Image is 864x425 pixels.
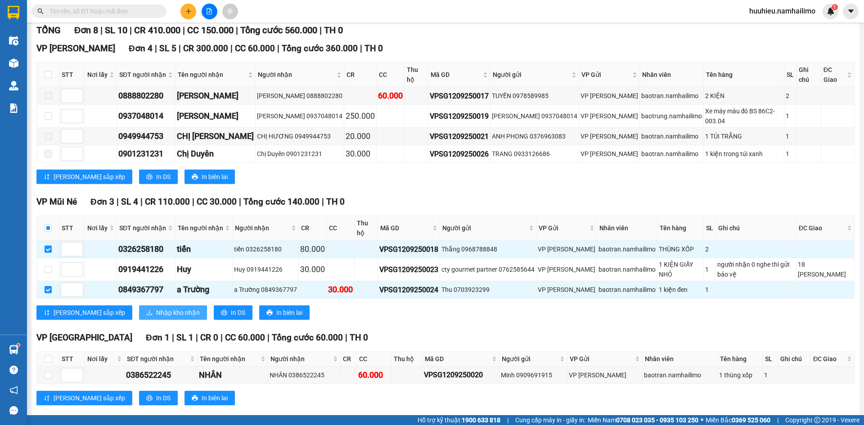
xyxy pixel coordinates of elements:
[118,110,174,122] div: 0937048014
[121,197,138,207] span: SL 4
[598,264,656,274] div: baotran.namhailimo
[538,244,595,254] div: VP [PERSON_NAME]
[515,415,585,425] span: Cung cấp máy in - giấy in:
[177,148,254,160] div: Chị Duyên
[177,89,254,102] div: [PERSON_NAME]
[539,223,588,233] span: VP Gửi
[184,170,235,184] button: printerIn biên lai
[86,18,189,29] div: Huy
[784,63,796,87] th: SL
[428,87,490,105] td: VPSG1209250017
[350,332,368,343] span: TH 0
[8,9,22,18] span: Gửi:
[716,216,796,241] th: Ghi chú
[344,63,377,87] th: CR
[569,370,641,380] div: VP [PERSON_NAME]
[230,43,233,54] span: |
[59,216,85,241] th: STT
[175,258,233,281] td: Huy
[425,354,490,364] span: Mã GD
[177,130,254,143] div: CHỊ [PERSON_NAME]
[704,216,716,241] th: SL
[492,149,577,159] div: TRANG 0933126686
[127,354,188,364] span: SĐT người nhận
[117,281,175,299] td: 0849367797
[175,105,256,128] td: Quỳnh Như
[380,223,431,233] span: Mã GD
[117,258,175,281] td: 0919441226
[257,131,342,141] div: CHỊ HƯƠNG 0949944753
[705,106,783,126] div: Xe máy màu đỏ BS 86C2-003.04
[36,391,132,405] button: sort-ascending[PERSON_NAME] sắp xếp
[179,43,181,54] span: |
[118,148,174,160] div: 0901231231
[59,352,85,367] th: STT
[243,197,319,207] span: Tổng cước 140.000
[832,4,838,10] sup: 1
[239,197,241,207] span: |
[378,258,440,281] td: VPSG1209250023
[139,170,178,184] button: printerIn DS
[146,332,170,343] span: Đơn 1
[786,149,795,159] div: 1
[9,81,18,90] img: warehouse-icon
[177,243,231,255] div: tiến
[235,223,289,233] span: Người nhận
[579,105,640,128] td: VP Phạm Ngũ Lão
[643,352,717,367] th: Nhân viên
[659,285,702,295] div: 1 kiện đen
[580,111,638,121] div: VP [PERSON_NAME]
[37,8,44,14] span: search
[177,283,231,296] div: a Trường
[827,7,835,15] img: icon-new-feature
[17,344,20,346] sup: 1
[282,43,358,54] span: Tổng cước 360.000
[441,264,535,274] div: cty gourmet partner 0762585644
[300,243,325,255] div: 80.000
[9,345,18,354] img: warehouse-icon
[798,259,853,279] div: 18 [PERSON_NAME]
[192,197,194,207] span: |
[8,51,80,63] div: 0762585644
[424,369,498,380] div: VPSG1209250020
[324,25,343,36] span: TH 0
[234,285,297,295] div: a Trường 0849367797
[118,89,174,102] div: 0888802280
[276,308,302,318] span: In biên lai
[428,105,490,128] td: VPSG1209250019
[54,308,125,318] span: [PERSON_NAME] sắp xếp
[240,25,317,36] span: Tổng cước 560.000
[536,281,597,299] td: VP Phạm Ngũ Lão
[129,43,153,54] span: Đơn 4
[172,332,174,343] span: |
[156,172,171,182] span: In DS
[706,415,770,425] span: Miền Bắc
[742,5,823,17] span: huuhieu.namhailimo
[391,352,423,367] th: Thu hộ
[355,216,378,241] th: Thu hộ
[346,130,375,143] div: 20.000
[36,197,77,207] span: VP Mũi Né
[258,70,335,80] span: Người nhận
[701,418,703,422] span: ⚪️
[345,332,347,343] span: |
[197,197,237,207] span: CC 30.000
[200,332,218,343] span: CR 0
[54,172,125,182] span: [PERSON_NAME] sắp xếp
[360,43,362,54] span: |
[259,305,310,320] button: printerIn biên lai
[441,244,535,254] div: Thắng 0968788848
[118,130,174,143] div: 0949944753
[579,128,640,145] td: VP Phạm Ngũ Lão
[36,25,61,36] span: TỔNG
[428,145,490,163] td: VPSG1209250026
[130,25,132,36] span: |
[90,197,114,207] span: Đơn 3
[442,223,527,233] span: Người gửi
[156,308,200,318] span: Nhập kho nhận
[221,309,227,317] span: printer
[118,243,174,255] div: 0326258180
[777,415,778,425] span: |
[441,285,535,295] div: Thu 0703923299
[299,216,327,241] th: CR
